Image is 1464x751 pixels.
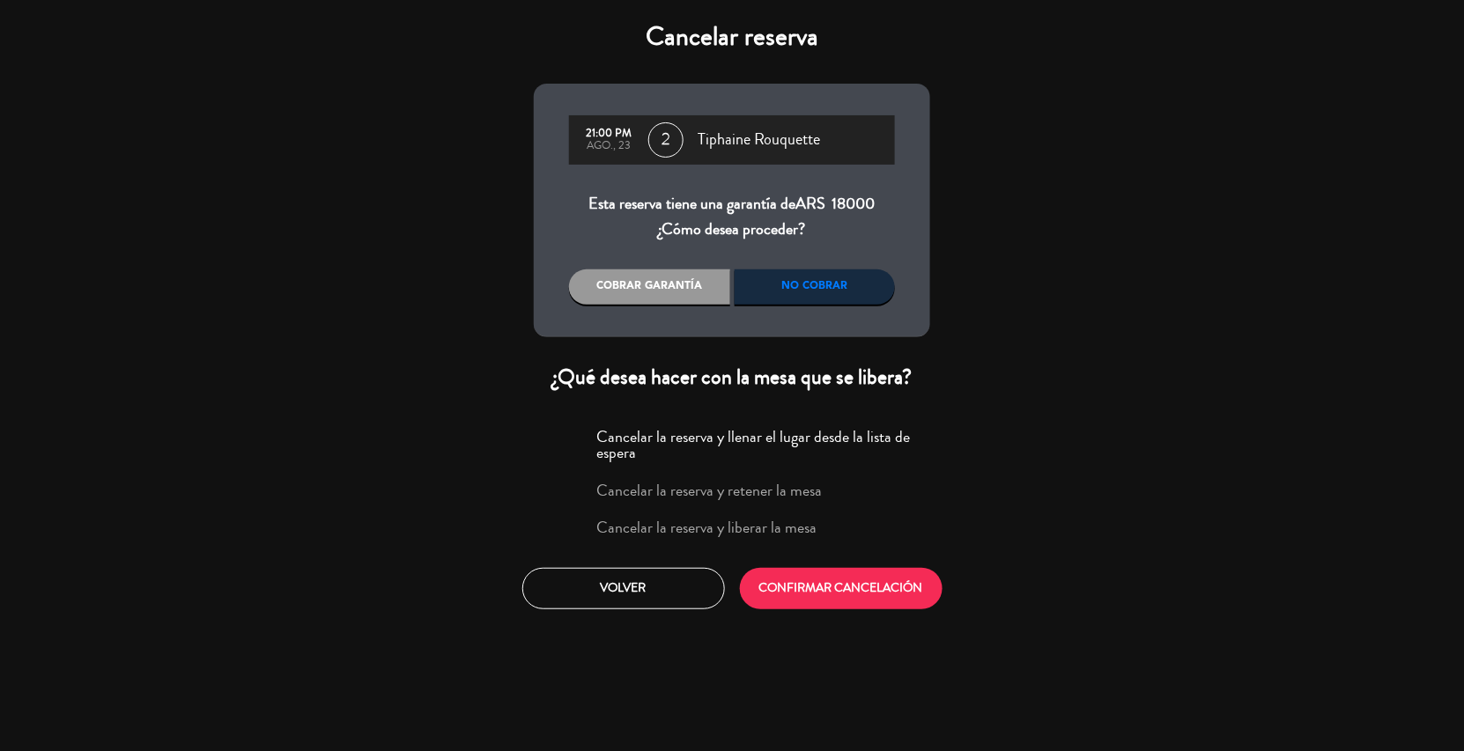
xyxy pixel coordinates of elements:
span: 2 [648,122,684,158]
div: 21:00 PM [578,128,640,140]
div: ¿Qué desea hacer con la mesa que se libera? [534,364,930,391]
div: No cobrar [735,269,896,305]
label: Cancelar la reserva y retener la mesa [597,482,823,498]
div: ago., 23 [578,140,640,152]
button: CONFIRMAR CANCELACIÓN [740,568,943,609]
div: Cobrar garantía [569,269,730,305]
span: Tiphaine Rouquette [698,127,820,153]
div: Esta reserva tiene una garantía de ¿Cómo desea proceder? [569,191,895,243]
span: 18000 [832,192,876,215]
label: Cancelar la reserva y liberar la mesa [597,519,817,535]
button: Volver [522,568,725,609]
span: ARS [796,192,826,215]
h4: Cancelar reserva [534,21,930,53]
label: Cancelar la reserva y llenar el lugar desde la lista de espera [597,429,920,460]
